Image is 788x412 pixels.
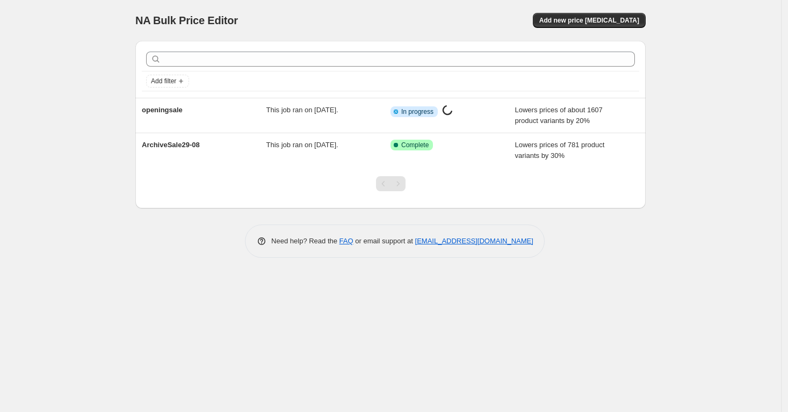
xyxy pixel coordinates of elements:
span: Add new price [MEDICAL_DATA] [539,16,639,25]
button: Add new price [MEDICAL_DATA] [533,13,646,28]
span: This job ran on [DATE]. [266,141,338,149]
span: In progress [401,107,433,116]
button: Add filter [146,75,189,88]
span: Complete [401,141,429,149]
span: Lowers prices of about 1607 product variants by 20% [515,106,603,125]
span: openingsale [142,106,183,114]
span: Add filter [151,77,176,85]
nav: Pagination [376,176,406,191]
span: or email support at [353,237,415,245]
span: Lowers prices of 781 product variants by 30% [515,141,605,160]
span: This job ran on [DATE]. [266,106,338,114]
a: [EMAIL_ADDRESS][DOMAIN_NAME] [415,237,533,245]
a: FAQ [339,237,353,245]
span: ArchiveSale29-08 [142,141,200,149]
span: NA Bulk Price Editor [135,15,238,26]
span: Need help? Read the [271,237,339,245]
